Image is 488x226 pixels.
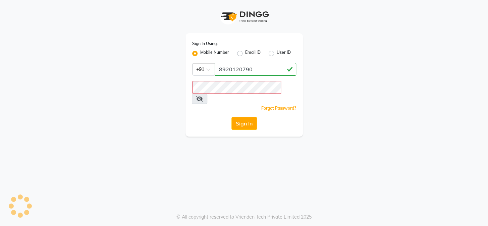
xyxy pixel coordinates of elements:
label: Sign In Using: [192,41,218,47]
img: logo1.svg [217,7,271,27]
label: Mobile Number [200,49,229,58]
button: Sign In [231,117,257,130]
a: Forgot Password? [261,106,296,111]
label: Email ID [245,49,261,58]
label: User ID [277,49,291,58]
input: Username [192,81,281,94]
input: Username [215,63,296,76]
